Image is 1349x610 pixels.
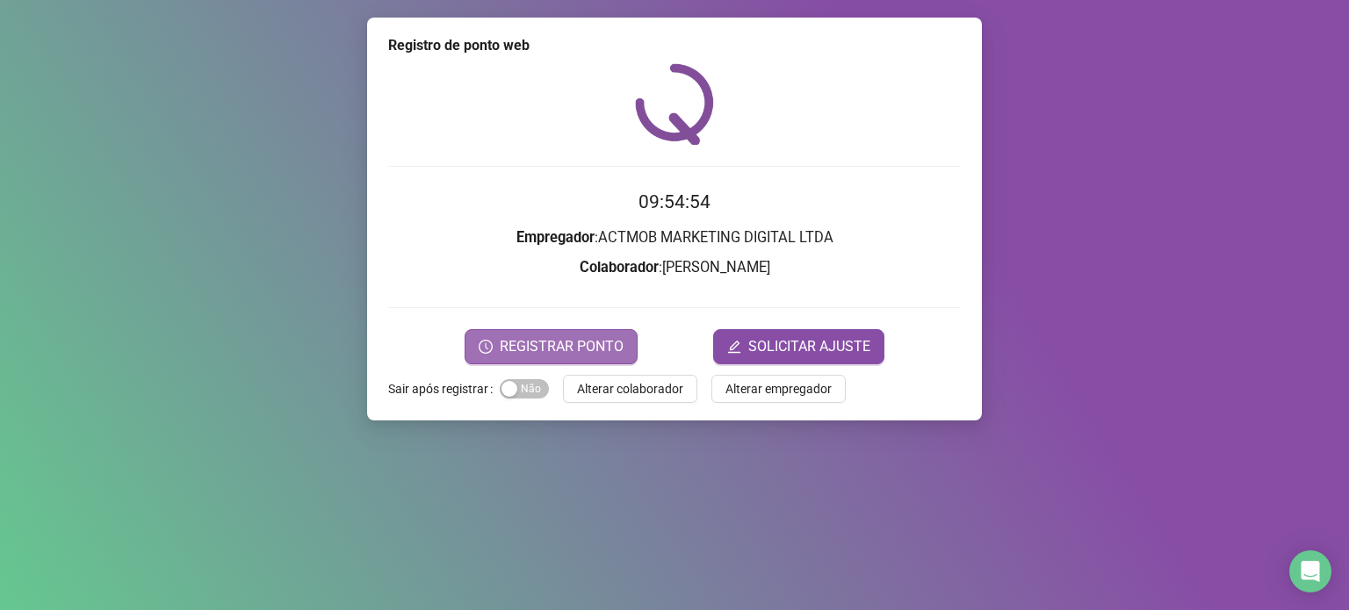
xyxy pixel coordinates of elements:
label: Sair após registrar [388,375,500,403]
button: Alterar empregador [711,375,846,403]
h3: : ACTMOB MARKETING DIGITAL LTDA [388,226,961,249]
span: REGISTRAR PONTO [500,336,624,357]
span: SOLICITAR AJUSTE [748,336,870,357]
img: QRPoint [635,63,714,145]
span: Alterar colaborador [577,379,683,398]
span: clock-circle [479,340,493,354]
button: Alterar colaborador [563,375,697,403]
button: REGISTRAR PONTO [465,329,638,364]
span: edit [727,340,741,354]
time: 09:54:54 [638,191,711,212]
strong: Colaborador [580,259,659,276]
div: Open Intercom Messenger [1289,550,1331,592]
h3: : [PERSON_NAME] [388,256,961,279]
strong: Empregador [516,229,595,246]
span: Alterar empregador [725,379,832,398]
div: Registro de ponto web [388,35,961,56]
button: editSOLICITAR AJUSTE [713,329,884,364]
